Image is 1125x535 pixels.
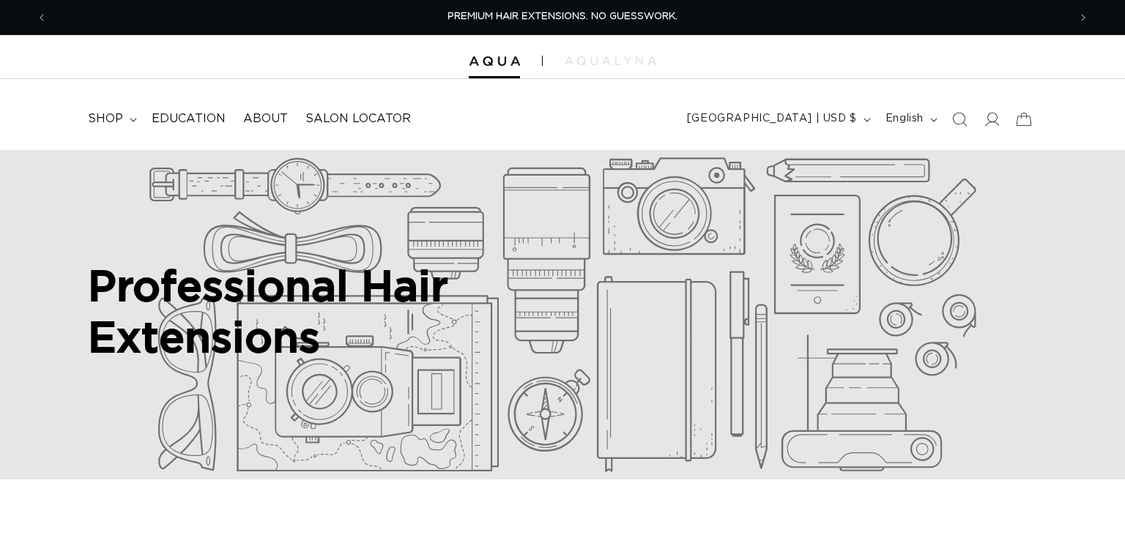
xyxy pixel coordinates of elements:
a: About [234,102,297,135]
a: Education [143,102,234,135]
h2: Professional Hair Extensions [88,260,645,362]
span: PREMIUM HAIR EXTENSIONS. NO GUESSWORK. [448,12,677,21]
span: shop [88,111,123,127]
summary: Search [943,103,976,135]
img: Aqua Hair Extensions [469,56,520,67]
button: Next announcement [1067,4,1099,31]
span: English [885,111,924,127]
summary: shop [79,102,143,135]
img: aqualyna.com [565,56,656,65]
button: English [877,105,943,133]
button: [GEOGRAPHIC_DATA] | USD $ [678,105,877,133]
a: Salon Locator [297,102,420,135]
button: Previous announcement [26,4,58,31]
span: [GEOGRAPHIC_DATA] | USD $ [687,111,857,127]
span: Salon Locator [305,111,411,127]
span: Education [152,111,226,127]
span: About [243,111,288,127]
